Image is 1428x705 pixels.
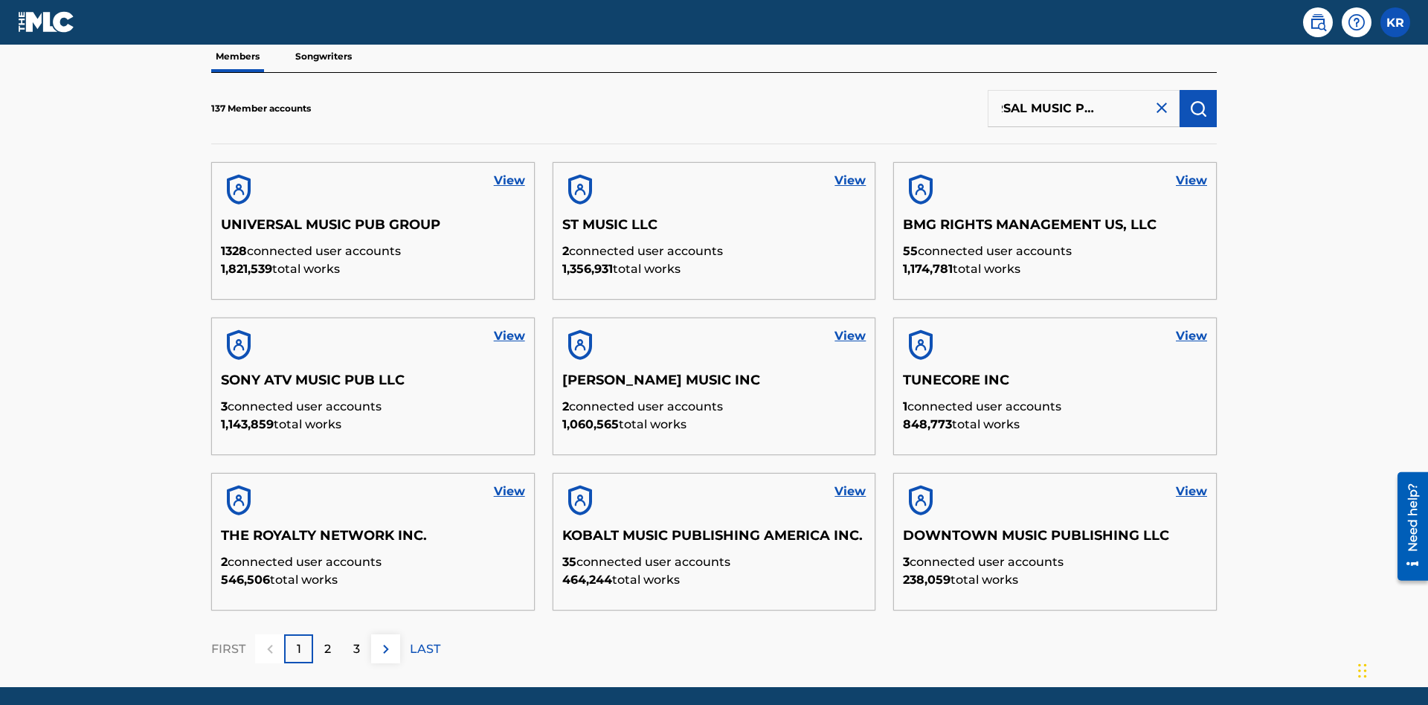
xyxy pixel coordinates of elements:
span: 1,356,931 [562,262,613,276]
div: User Menu [1380,7,1410,37]
p: 1 [297,640,301,658]
p: connected user accounts [221,242,525,260]
span: 1,060,565 [562,417,619,431]
p: total works [221,260,525,278]
span: 3 [903,555,910,569]
span: 1,821,539 [221,262,272,276]
a: View [494,483,525,500]
a: View [1176,327,1207,345]
p: connected user accounts [562,553,866,571]
img: help [1348,13,1366,31]
p: LAST [410,640,440,658]
span: 848,773 [903,417,952,431]
a: View [1176,483,1207,500]
img: account [903,172,939,207]
img: account [562,483,598,518]
p: Songwriters [291,41,356,72]
img: MLC Logo [18,11,75,33]
span: 1 [903,399,907,413]
span: 1,174,781 [903,262,953,276]
iframe: Chat Widget [1354,634,1428,705]
a: View [494,327,525,345]
h5: DOWNTOWN MUSIC PUBLISHING LLC [903,527,1207,553]
a: View [834,327,866,345]
p: total works [903,416,1207,434]
img: account [903,483,939,518]
img: search [1309,13,1327,31]
p: connected user accounts [903,242,1207,260]
div: Help [1342,7,1371,37]
img: account [221,172,257,207]
a: View [1176,172,1207,190]
p: total works [903,571,1207,589]
img: right [377,640,395,658]
p: total works [562,416,866,434]
h5: THE ROYALTY NETWORK INC. [221,527,525,553]
h5: TUNECORE INC [903,372,1207,398]
img: account [562,172,598,207]
h5: KOBALT MUSIC PUBLISHING AMERICA INC. [562,527,866,553]
iframe: Resource Center [1386,466,1428,588]
p: 3 [353,640,360,658]
img: account [562,327,598,363]
input: Search Members [988,90,1180,127]
a: View [834,172,866,190]
p: connected user accounts [562,242,866,260]
p: 2 [324,640,331,658]
span: 55 [903,244,918,258]
h5: [PERSON_NAME] MUSIC INC [562,372,866,398]
span: 1,143,859 [221,417,274,431]
p: connected user accounts [221,553,525,571]
p: connected user accounts [562,398,866,416]
p: total works [562,260,866,278]
h5: UNIVERSAL MUSIC PUB GROUP [221,216,525,242]
p: total works [903,260,1207,278]
span: 464,244 [562,573,612,587]
p: Members [211,41,264,72]
img: close [1153,99,1171,117]
a: View [834,483,866,500]
span: 238,059 [903,573,951,587]
h5: ST MUSIC LLC [562,216,866,242]
span: 2 [221,555,228,569]
div: Drag [1358,648,1367,693]
a: View [494,172,525,190]
p: total works [221,416,525,434]
img: account [221,483,257,518]
img: Search Works [1189,100,1207,117]
p: connected user accounts [903,398,1207,416]
p: total works [562,571,866,589]
img: account [903,327,939,363]
p: total works [221,571,525,589]
p: FIRST [211,640,245,658]
p: connected user accounts [221,398,525,416]
span: 2 [562,244,569,258]
h5: BMG RIGHTS MANAGEMENT US, LLC [903,216,1207,242]
span: 546,506 [221,573,270,587]
span: 35 [562,555,576,569]
p: 137 Member accounts [211,102,311,115]
img: account [221,327,257,363]
span: 3 [221,399,228,413]
p: connected user accounts [903,553,1207,571]
span: 2 [562,399,569,413]
h5: SONY ATV MUSIC PUB LLC [221,372,525,398]
a: Public Search [1303,7,1333,37]
span: 1328 [221,244,247,258]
